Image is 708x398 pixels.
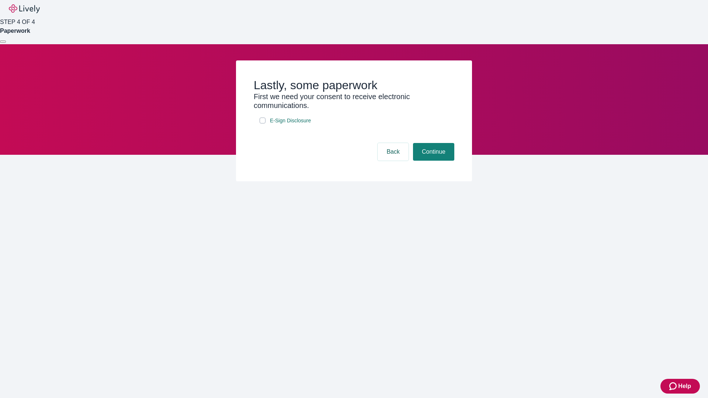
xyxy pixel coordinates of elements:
a: e-sign disclosure document [268,116,312,125]
svg: Zendesk support icon [669,382,678,391]
img: Lively [9,4,40,13]
h3: First we need your consent to receive electronic communications. [254,92,454,110]
span: E-Sign Disclosure [270,117,311,125]
button: Back [378,143,409,161]
h2: Lastly, some paperwork [254,78,454,92]
button: Zendesk support iconHelp [660,379,700,394]
span: Help [678,382,691,391]
button: Continue [413,143,454,161]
